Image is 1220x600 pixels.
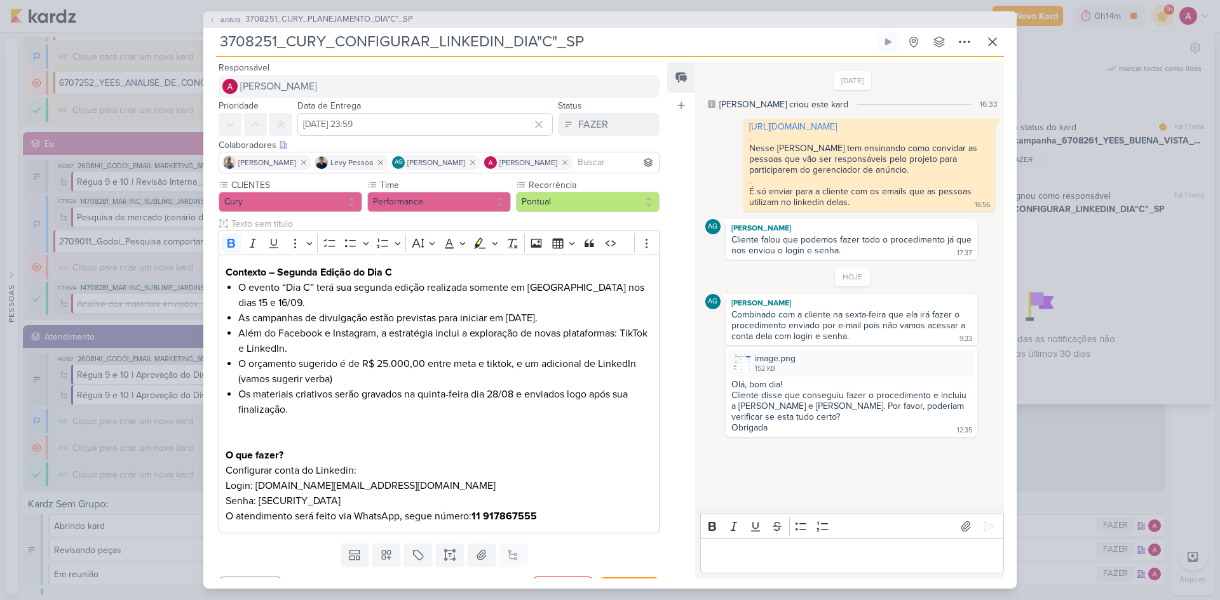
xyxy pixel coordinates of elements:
[226,463,653,524] p: Configurar conta do Linkedin: Login: [DOMAIN_NAME][EMAIL_ADDRESS][DOMAIN_NAME] Senha: [SECURITY_D...
[728,222,975,234] div: [PERSON_NAME]
[733,354,751,371] img: GvFvX4ZjBesGUutyb9vT1FLgdb3sy7ObU0Qm8OUm.png
[980,98,998,110] div: 16:33
[219,75,660,98] button: [PERSON_NAME]
[484,156,497,169] img: Alessandra Gomes
[216,30,874,53] input: Kard Sem Título
[230,178,362,192] label: CLIENTES
[749,143,989,175] div: Nesse [PERSON_NAME] tem ensinando como convidar as pessoas que vão ser responsáveis pelo projeto ...
[219,192,362,212] button: Cury
[731,234,974,256] div: Cliente falou que podemos fazer todo o procedimento já que nos enviou o login e senha.
[719,98,848,111] div: [PERSON_NAME] criou este kard
[749,175,989,186] div: .
[222,79,238,94] img: Alessandra Gomes
[219,138,660,152] div: Colaboradores
[223,156,236,169] img: Iara Santos
[749,121,837,132] a: [URL][DOMAIN_NAME]
[238,310,653,326] li: As campanhas de divulgação estão previstas para iniciar em [DATE].
[219,230,660,255] div: Editor toolbar
[238,280,653,310] li: O evento “Dia C” terá sua segunda edição realizada somente em [GEOGRAPHIC_DATA] nos dias 15 e 16/09.
[558,100,582,111] label: Status
[728,297,975,309] div: [PERSON_NAME]
[238,387,653,432] li: Os materiais criativos serão gravados na quinta-feira dia 28/08 e enviados logo após sua finaliza...
[883,37,893,47] div: Ligar relógio
[700,514,1004,538] div: Editor toolbar
[731,422,768,433] div: Obrigada
[731,390,972,422] div: Cliente disse que conseguiu fazer o procedimento e incluiu a [PERSON_NAME] e [PERSON_NAME]. Por f...
[238,157,296,168] span: [PERSON_NAME]
[749,132,989,143] div: .
[558,113,660,136] button: FAZER
[379,178,511,192] label: Time
[708,223,717,230] p: AG
[755,364,796,374] div: 152 KB
[226,266,392,279] strong: Contexto – Segunda Edição do Dia C
[238,356,653,387] li: O orçamento sugerido é de R$ 25.000,00 entre meta e tiktok, e um adicional de LinkedIn (vamos sug...
[392,156,405,169] div: Aline Gimenez Graciano
[229,217,660,230] input: Texto sem título
[749,186,974,208] div: É só enviar para a cliente com os emails que as pessoas utilizam no linkedin delas.
[367,192,511,212] button: Performance
[330,157,373,168] span: Levy Pessoa
[315,156,328,169] img: Levy Pessoa
[957,425,972,436] div: 12:35
[219,100,259,111] label: Prioridade
[959,334,972,344] div: 9:33
[297,100,361,111] label: Data de Entrega
[575,155,656,170] input: Buscar
[728,349,975,377] div: image.png
[957,248,972,258] div: 17:37
[499,157,557,168] span: [PERSON_NAME]
[219,62,269,73] label: Responsável
[708,298,717,305] p: AG
[297,113,553,136] input: Select a date
[578,117,608,132] div: FAZER
[527,178,660,192] label: Recorrência
[516,192,660,212] button: Pontual
[238,326,653,356] li: Além do Facebook e Instagram, a estratégia inclui a exploração de novas plataformas: TikTok e Lin...
[219,255,660,533] div: Editor editing area: main
[700,538,1004,573] div: Editor editing area: main
[226,449,283,462] strong: O que fazer?
[731,309,968,342] div: Combinado com a cliente na sexta-feira que ela irá fazer o procedimento enviado por e-mail pois n...
[705,294,721,309] div: Aline Gimenez Graciano
[705,219,721,234] div: Aline Gimenez Graciano
[755,352,796,365] div: image.png
[395,159,403,166] p: AG
[471,510,537,523] strong: 11 917867555
[731,379,972,390] div: Olá, bom dia!
[407,157,465,168] span: [PERSON_NAME]
[975,200,990,210] div: 16:56
[240,79,317,94] span: [PERSON_NAME]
